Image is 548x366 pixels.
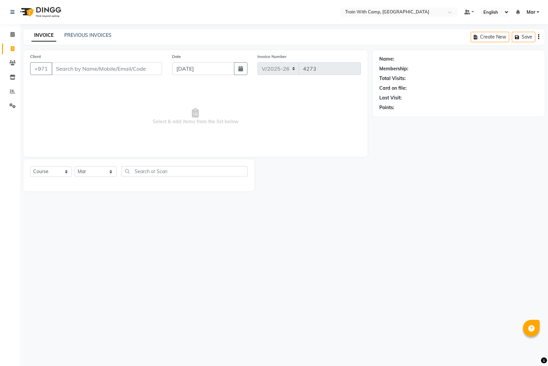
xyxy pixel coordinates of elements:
button: Save [512,32,535,42]
a: PREVIOUS INVOICES [64,32,111,38]
div: Points: [379,104,394,111]
img: logo [17,3,63,21]
div: Total Visits: [379,75,406,82]
div: Name: [379,56,394,63]
iframe: chat widget [520,339,541,359]
div: Last Visit: [379,94,402,101]
label: Client [30,54,41,60]
span: Select & add items from the list below [30,83,361,150]
a: INVOICE [31,29,56,42]
label: Date [172,54,181,60]
div: Membership: [379,65,408,72]
label: Invoice Number [257,54,287,60]
span: Mar [527,9,535,16]
input: Search by Name/Mobile/Email/Code [52,62,162,75]
div: Card on file: [379,85,407,92]
button: +971 [30,62,52,75]
button: Create New [471,32,509,42]
input: Search or Scan [122,166,248,176]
